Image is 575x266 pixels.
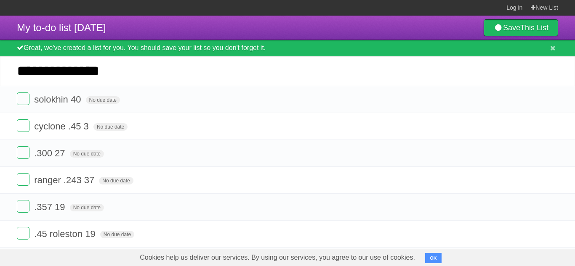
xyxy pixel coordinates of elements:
span: .300 27 [34,148,67,158]
label: Done [17,200,29,213]
span: solokhin 40 [34,94,83,105]
label: Done [17,146,29,159]
span: No due date [86,96,120,104]
button: OK [425,253,442,263]
span: No due date [99,177,133,184]
span: No due date [100,231,134,238]
span: Cookies help us deliver our services. By using our services, you agree to our use of cookies. [131,249,423,266]
span: ranger .243 37 [34,175,96,185]
label: Done [17,92,29,105]
label: Done [17,227,29,240]
b: This List [520,24,548,32]
span: No due date [70,204,104,211]
span: No due date [93,123,128,131]
span: No due date [70,150,104,158]
span: .45 roleston 19 [34,229,98,239]
label: Done [17,173,29,186]
label: Done [17,119,29,132]
a: SaveThis List [484,19,558,36]
span: cyclone .45 3 [34,121,91,132]
span: .357 19 [34,202,67,212]
span: My to-do list [DATE] [17,22,106,33]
